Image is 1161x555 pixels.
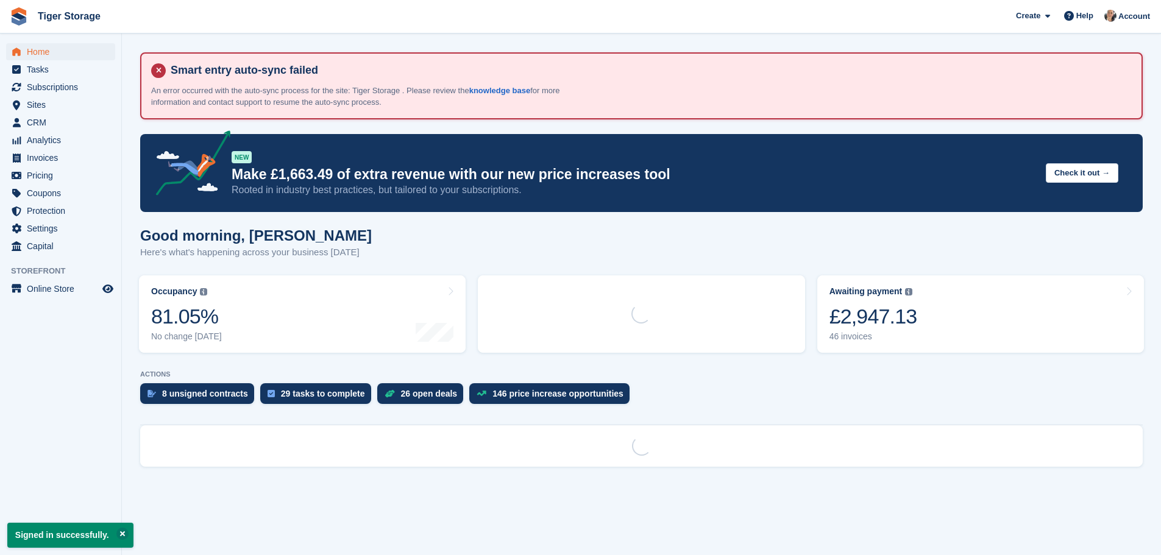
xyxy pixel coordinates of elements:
img: task-75834270c22a3079a89374b754ae025e5fb1db73e45f91037f5363f120a921f8.svg [268,390,275,397]
span: Coupons [27,185,100,202]
a: 26 open deals [377,383,470,410]
img: icon-info-grey-7440780725fd019a000dd9b08b2336e03edf1995a4989e88bcd33f0948082b44.svg [200,288,207,295]
a: Preview store [101,281,115,296]
a: 29 tasks to complete [260,383,377,410]
a: menu [6,280,115,297]
div: Occupancy [151,286,197,297]
span: Storefront [11,265,121,277]
a: menu [6,43,115,60]
div: NEW [232,151,252,163]
span: Settings [27,220,100,237]
a: 146 price increase opportunities [469,383,636,410]
a: knowledge base [469,86,530,95]
div: £2,947.13 [829,304,917,329]
a: menu [6,202,115,219]
a: menu [6,61,115,78]
h4: Smart entry auto-sync failed [166,63,1132,77]
span: Online Store [27,280,100,297]
span: Invoices [27,149,100,166]
div: Awaiting payment [829,286,903,297]
a: menu [6,79,115,96]
span: Account [1118,10,1150,23]
a: menu [6,114,115,131]
span: Tasks [27,61,100,78]
img: deal-1b604bf984904fb50ccaf53a9ad4b4a5d6e5aea283cecdc64d6e3604feb123c2.svg [385,389,395,398]
p: An error occurred with the auto-sync process for the site: Tiger Storage . Please review the for ... [151,85,578,108]
button: Check it out → [1046,163,1118,183]
span: Protection [27,202,100,219]
div: 8 unsigned contracts [162,389,248,398]
div: 81.05% [151,304,222,329]
span: Capital [27,238,100,255]
p: Here's what's happening across your business [DATE] [140,246,372,260]
div: No change [DATE] [151,331,222,342]
p: Signed in successfully. [7,523,133,548]
img: price-adjustments-announcement-icon-8257ccfd72463d97f412b2fc003d46551f7dbcb40ab6d574587a9cd5c0d94... [146,130,231,200]
a: menu [6,96,115,113]
span: Help [1076,10,1093,22]
img: stora-icon-8386f47178a22dfd0bd8f6a31ec36ba5ce8667c1dd55bd0f319d3a0aa187defe.svg [10,7,28,26]
div: 26 open deals [401,389,458,398]
a: menu [6,149,115,166]
p: Rooted in industry best practices, but tailored to your subscriptions. [232,183,1036,197]
a: menu [6,185,115,202]
div: 46 invoices [829,331,917,342]
img: icon-info-grey-7440780725fd019a000dd9b08b2336e03edf1995a4989e88bcd33f0948082b44.svg [905,288,912,295]
a: menu [6,238,115,255]
span: Pricing [27,167,100,184]
span: Home [27,43,100,60]
div: 29 tasks to complete [281,389,365,398]
a: 8 unsigned contracts [140,383,260,410]
span: Sites [27,96,100,113]
a: menu [6,132,115,149]
a: menu [6,220,115,237]
img: contract_signature_icon-13c848040528278c33f63329250d36e43548de30e8caae1d1a13099fd9432cc5.svg [147,390,156,397]
img: Becky Martin [1104,10,1117,22]
span: Create [1016,10,1040,22]
h1: Good morning, [PERSON_NAME] [140,227,372,244]
div: 146 price increase opportunities [492,389,623,398]
span: CRM [27,114,100,131]
a: Awaiting payment £2,947.13 46 invoices [817,275,1144,353]
a: Occupancy 81.05% No change [DATE] [139,275,466,353]
span: Analytics [27,132,100,149]
p: ACTIONS [140,370,1143,378]
a: Tiger Storage [33,6,105,26]
p: Make £1,663.49 of extra revenue with our new price increases tool [232,166,1036,183]
span: Subscriptions [27,79,100,96]
img: price_increase_opportunities-93ffe204e8149a01c8c9dc8f82e8f89637d9d84a8eef4429ea346261dce0b2c0.svg [477,391,486,396]
a: menu [6,167,115,184]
